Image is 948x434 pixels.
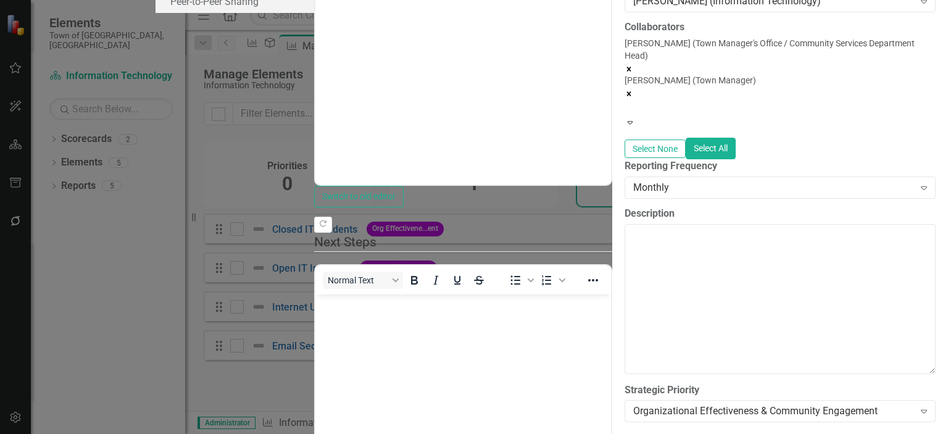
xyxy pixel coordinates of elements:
div: Monthly [633,181,914,195]
label: Description [625,207,936,221]
div: [PERSON_NAME] (Town Manager's Office / Community Services Department Head) [625,37,936,62]
button: Strikethrough [468,272,489,289]
button: Select None [625,140,686,159]
button: Block Normal Text [323,272,403,289]
button: Reveal or hide additional toolbar items [583,272,604,289]
button: Switch to old editor [314,186,404,207]
label: Strategic Priority [625,383,936,398]
div: Organizational Effectiveness & Community Engagement [633,404,914,419]
button: Underline [447,272,468,289]
span: Normal Text [328,275,388,285]
button: Select All [686,138,736,159]
div: [PERSON_NAME] (Town Manager) [625,74,936,86]
div: Numbered list [536,272,567,289]
legend: Next Steps [314,233,612,252]
button: Italic [425,272,446,289]
label: Reporting Frequency [625,159,936,173]
button: Bold [404,272,425,289]
label: Collaborators [625,20,936,35]
div: Bullet list [505,272,536,289]
div: Remove Peter Johnson-Staub (Town Manager's Office / Community Services Department Head) [625,62,936,74]
div: Remove Michael Renshaw (Town Manager) [625,86,936,99]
